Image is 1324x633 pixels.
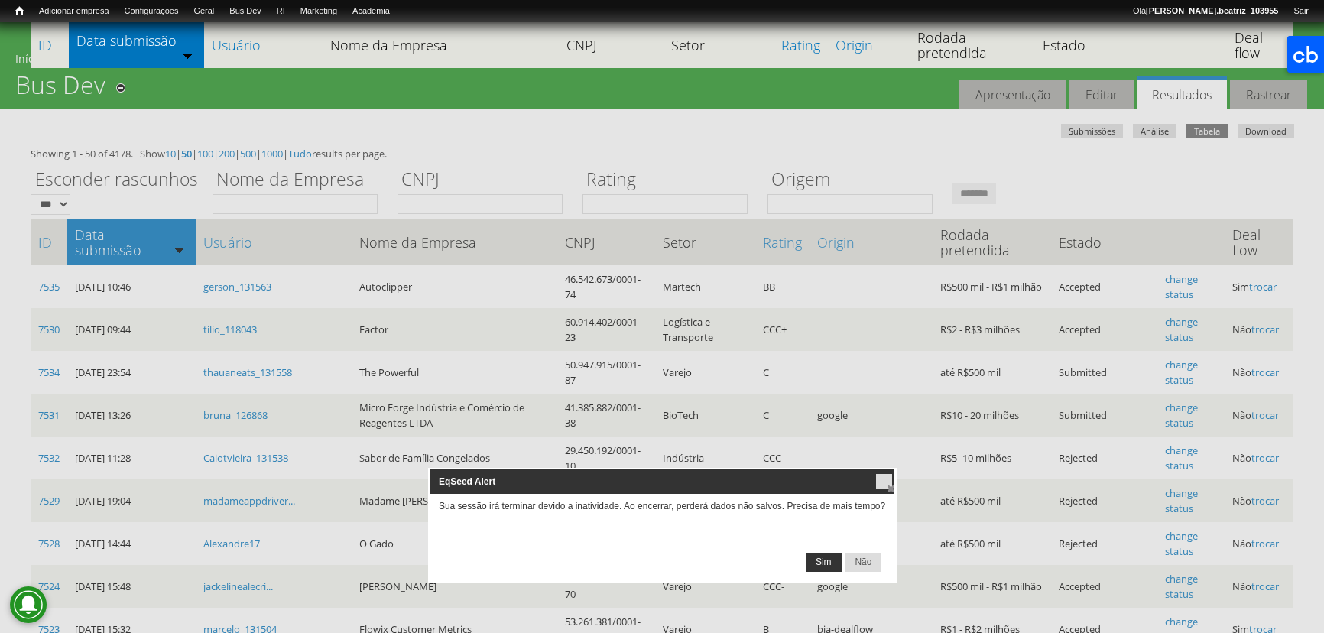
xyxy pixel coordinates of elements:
[559,22,664,68] th: CNPJ
[222,4,269,19] a: Bus Dev
[1286,4,1316,19] a: Sair
[1125,4,1286,19] a: Olá[PERSON_NAME].beatriz_103955
[345,4,398,19] a: Academia
[878,476,890,495] span: close
[183,50,193,60] img: ordem crescente
[1227,22,1293,68] th: Deal flow
[117,4,187,19] a: Configurações
[430,494,894,540] div: Sua sessão irá terminar devido a inatividade. Ao encerrar, perderá dados não salvos. Precisa de m...
[15,5,24,16] span: Início
[845,553,881,572] span: Não
[806,553,842,573] button: Sim
[186,4,222,19] a: Geral
[76,33,196,48] a: Data submissão
[212,37,315,53] a: Usuário
[439,474,841,489] span: EqSeed Alert
[836,37,902,53] a: Origin
[876,474,892,489] button: close
[1035,22,1153,68] th: Estado
[910,22,1035,68] th: Rodada pretendida
[664,22,773,68] th: Setor
[806,553,841,572] span: Sim
[8,4,31,18] a: Início
[269,4,293,19] a: RI
[323,22,559,68] th: Nome da Empresa
[38,37,61,53] a: ID
[781,37,820,53] a: Rating
[31,4,117,19] a: Adicionar empresa
[293,4,345,19] a: Marketing
[1146,6,1278,15] strong: [PERSON_NAME].beatriz_103955
[845,553,881,573] button: Não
